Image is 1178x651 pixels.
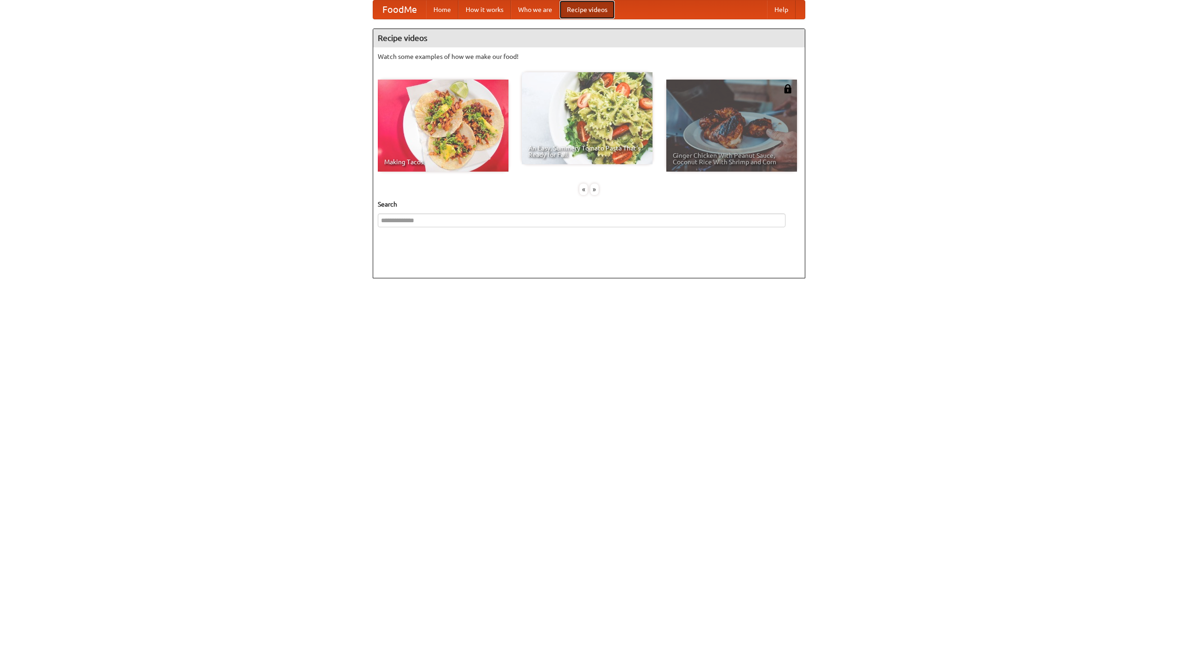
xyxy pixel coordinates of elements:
span: An Easy, Summery Tomato Pasta That's Ready for Fall [528,145,646,158]
a: An Easy, Summery Tomato Pasta That's Ready for Fall [522,72,653,164]
h4: Recipe videos [373,29,805,47]
img: 483408.png [783,84,792,93]
a: FoodMe [373,0,426,19]
a: Who we are [511,0,560,19]
a: How it works [458,0,511,19]
p: Watch some examples of how we make our food! [378,52,800,61]
a: Making Tacos [378,80,508,172]
a: Help [767,0,796,19]
a: Home [426,0,458,19]
span: Making Tacos [384,159,502,165]
a: Recipe videos [560,0,615,19]
div: » [590,184,599,195]
div: « [579,184,588,195]
h5: Search [378,200,800,209]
